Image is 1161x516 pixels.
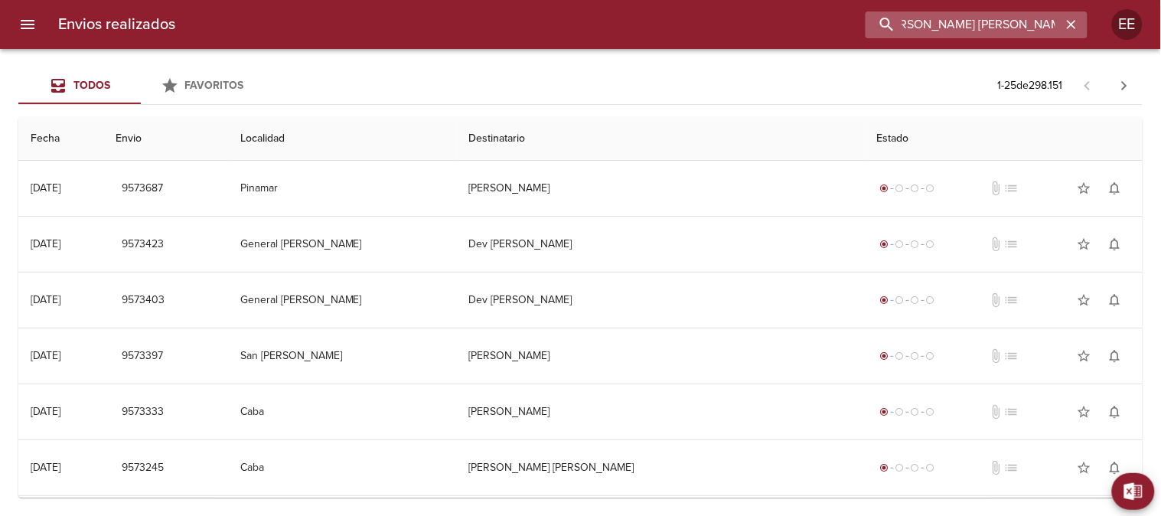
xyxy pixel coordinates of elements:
[880,184,889,193] span: radio_button_checked
[1100,341,1130,371] button: Activar notificaciones
[1112,9,1143,40] div: Abrir información de usuario
[1069,452,1100,483] button: Agregar a favoritos
[457,384,865,439] td: [PERSON_NAME]
[31,405,60,418] div: [DATE]
[31,461,60,474] div: [DATE]
[1069,77,1106,93] span: Pagina anterior
[122,459,164,478] span: 9573245
[895,240,905,249] span: radio_button_unchecked
[116,342,169,371] button: 9573397
[988,181,1003,196] span: No tiene documentos adjuntos
[1077,460,1092,475] span: star_border
[116,175,169,203] button: 9573687
[1003,292,1019,308] span: No tiene pedido asociado
[988,237,1003,252] span: No tiene documentos adjuntos
[1107,460,1123,475] span: notifications_none
[877,348,938,364] div: Generado
[1100,229,1130,260] button: Activar notificaciones
[31,349,60,362] div: [DATE]
[895,296,905,305] span: radio_button_unchecked
[228,328,457,384] td: San [PERSON_NAME]
[880,240,889,249] span: radio_button_checked
[122,347,163,366] span: 9573397
[895,463,905,472] span: radio_button_unchecked
[926,351,935,361] span: radio_button_unchecked
[1069,173,1100,204] button: Agregar a favoritos
[877,404,938,420] div: Generado
[988,404,1003,420] span: No tiene documentos adjuntos
[1100,173,1130,204] button: Activar notificaciones
[895,184,905,193] span: radio_button_unchecked
[1112,473,1155,510] button: Exportar Excel
[1077,348,1092,364] span: star_border
[911,296,920,305] span: radio_button_unchecked
[73,79,110,92] span: Todos
[1077,181,1092,196] span: star_border
[1106,67,1143,104] span: Pagina siguiente
[457,440,865,495] td: [PERSON_NAME] [PERSON_NAME]
[1112,9,1143,40] div: EE
[103,117,228,161] th: Envio
[122,403,164,422] span: 9573333
[1069,397,1100,427] button: Agregar a favoritos
[228,217,457,272] td: General [PERSON_NAME]
[1069,229,1100,260] button: Agregar a favoritos
[877,237,938,252] div: Generado
[1100,452,1130,483] button: Activar notificaciones
[457,117,865,161] th: Destinatario
[9,6,46,43] button: menu
[457,328,865,384] td: [PERSON_NAME]
[1107,292,1123,308] span: notifications_none
[926,184,935,193] span: radio_button_unchecked
[911,240,920,249] span: radio_button_unchecked
[926,240,935,249] span: radio_button_unchecked
[877,181,938,196] div: Generado
[1069,341,1100,371] button: Agregar a favoritos
[116,398,170,426] button: 9573333
[895,407,905,416] span: radio_button_unchecked
[1107,404,1123,420] span: notifications_none
[122,291,165,310] span: 9573403
[1100,285,1130,315] button: Activar notificaciones
[1100,397,1130,427] button: Activar notificaciones
[1077,404,1092,420] span: star_border
[1107,181,1123,196] span: notifications_none
[1003,348,1019,364] span: No tiene pedido asociado
[988,292,1003,308] span: No tiene documentos adjuntos
[880,407,889,416] span: radio_button_checked
[1077,237,1092,252] span: star_border
[880,296,889,305] span: radio_button_checked
[31,293,60,306] div: [DATE]
[116,230,170,259] button: 9573423
[228,117,457,161] th: Localidad
[1069,285,1100,315] button: Agregar a favoritos
[866,11,1062,38] input: buscar
[926,463,935,472] span: radio_button_unchecked
[877,292,938,308] div: Generado
[895,351,905,361] span: radio_button_unchecked
[457,273,865,328] td: Dev [PERSON_NAME]
[1003,237,1019,252] span: No tiene pedido asociado
[58,12,175,37] h6: Envios realizados
[865,117,1143,161] th: Estado
[988,348,1003,364] span: No tiene documentos adjuntos
[457,217,865,272] td: Dev [PERSON_NAME]
[116,454,170,482] button: 9573245
[1107,348,1123,364] span: notifications_none
[1003,181,1019,196] span: No tiene pedido asociado
[31,237,60,250] div: [DATE]
[1003,404,1019,420] span: No tiene pedido asociado
[228,440,457,495] td: Caba
[1107,237,1123,252] span: notifications_none
[988,460,1003,475] span: No tiene documentos adjuntos
[18,117,103,161] th: Fecha
[185,79,244,92] span: Favoritos
[18,67,263,104] div: Tabs Envios
[228,384,457,439] td: Caba
[1077,292,1092,308] span: star_border
[911,463,920,472] span: radio_button_unchecked
[926,407,935,416] span: radio_button_unchecked
[880,351,889,361] span: radio_button_checked
[998,78,1063,93] p: 1 - 25 de 298.151
[122,179,163,198] span: 9573687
